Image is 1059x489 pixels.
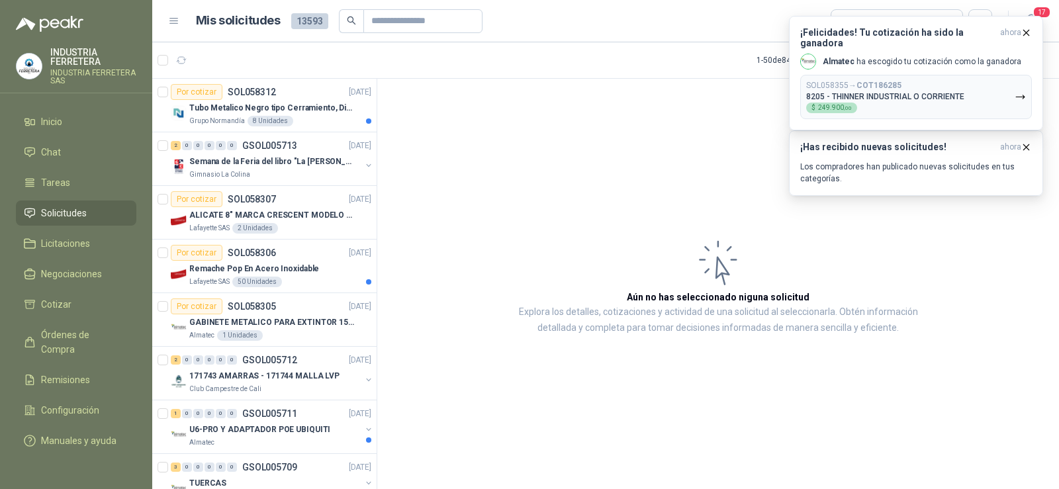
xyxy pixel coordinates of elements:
p: GSOL005709 [242,463,297,472]
span: 13593 [291,13,328,29]
img: Company Logo [171,373,187,389]
a: Por cotizarSOL058312[DATE] Company LogoTubo Metalico Negro tipo Cerramiento, Diametro 1-1/2", Esp... [152,79,377,132]
div: 0 [205,141,214,150]
div: 0 [205,463,214,472]
img: Company Logo [171,159,187,175]
a: 2 0 0 0 0 0 GSOL005712[DATE] Company Logo171743 AMARRAS - 171744 MALLA LVPClub Campestre de Cali [171,352,374,394]
div: 8 Unidades [248,116,293,126]
h3: Aún no has seleccionado niguna solicitud [627,290,809,304]
a: Por cotizarSOL058307[DATE] Company LogoALICATE 8" MARCA CRESCENT MODELO 38008tvLafayette SAS2 Uni... [152,186,377,240]
span: search [347,16,356,25]
a: Por cotizarSOL058306[DATE] Company LogoRemache Pop En Acero InoxidableLafayette SAS50 Unidades [152,240,377,293]
a: Solicitudes [16,200,136,226]
div: 1 Unidades [217,330,263,341]
p: Lafayette SAS [189,223,230,234]
a: Configuración [16,398,136,423]
div: 0 [216,463,226,472]
p: [DATE] [349,354,371,367]
div: 0 [227,409,237,418]
span: Remisiones [41,373,90,387]
div: 0 [216,355,226,365]
div: 0 [193,463,203,472]
p: Gimnasio La Colina [189,169,250,180]
img: Company Logo [171,105,187,121]
div: Por cotizar [171,84,222,100]
div: Por cotizar [171,298,222,314]
span: ,00 [844,105,852,111]
p: Los compradores han publicado nuevas solicitudes en tus categorías. [800,161,1032,185]
p: SOL058307 [228,195,276,204]
a: Remisiones [16,367,136,392]
img: Company Logo [171,266,187,282]
p: GABINETE METALICO PARA EXTINTOR 15 LB [189,316,354,329]
p: [DATE] [349,300,371,313]
img: Company Logo [171,320,187,335]
p: Tubo Metalico Negro tipo Cerramiento, Diametro 1-1/2", Espesor 2mm, Longitud 6m [189,102,354,114]
div: 0 [227,355,237,365]
div: 1 [171,409,181,418]
div: 0 [227,141,237,150]
b: COT186285 [856,81,901,90]
span: Inicio [41,114,62,129]
p: 171743 AMARRAS - 171744 MALLA LVP [189,370,340,382]
button: SOL058355→COT1862858205 - THINNER INDUSTRIAL O CORRIENTE$249.900,00 [800,75,1032,119]
div: Por cotizar [171,245,222,261]
div: 1 - 50 de 8404 [757,50,843,71]
button: ¡Has recibido nuevas solicitudes!ahora Los compradores han publicado nuevas solicitudes en tus ca... [789,130,1043,196]
span: Solicitudes [41,206,87,220]
div: 0 [216,141,226,150]
p: SOL058312 [228,87,276,97]
div: 0 [205,409,214,418]
h3: ¡Has recibido nuevas solicitudes! [800,142,995,153]
div: Por cotizar [171,191,222,207]
p: [DATE] [349,86,371,99]
p: SOL058305 [228,302,276,311]
p: Explora los detalles, cotizaciones y actividad de una solicitud al seleccionarla. Obtén informaci... [510,304,927,336]
span: 249.900 [818,105,852,111]
span: Chat [41,145,61,159]
img: Logo peakr [16,16,83,32]
a: Órdenes de Compra [16,322,136,362]
img: Company Logo [171,212,187,228]
b: Almatec [823,57,854,66]
button: ¡Felicidades! Tu cotización ha sido la ganadoraahora Company LogoAlmatec ha escogido tu cotizació... [789,16,1043,130]
div: 2 [171,141,181,150]
a: Negociaciones [16,261,136,287]
p: SOL058355 → [806,81,901,91]
p: Remache Pop En Acero Inoxidable [189,263,319,275]
p: [DATE] [349,408,371,420]
p: 8205 - THINNER INDUSTRIAL O CORRIENTE [806,92,964,101]
p: [DATE] [349,461,371,474]
a: Cotizar [16,292,136,317]
p: Almatec [189,330,214,341]
div: $ [806,103,857,113]
div: Todas [839,14,867,28]
a: Licitaciones [16,231,136,256]
p: SOL058306 [228,248,276,257]
div: 0 [193,141,203,150]
span: ahora [1000,142,1021,153]
div: 0 [182,355,192,365]
span: Manuales y ayuda [41,433,116,448]
p: Lafayette SAS [189,277,230,287]
div: 0 [227,463,237,472]
span: Negociaciones [41,267,102,281]
div: 3 [171,463,181,472]
div: 0 [216,409,226,418]
p: Grupo Normandía [189,116,245,126]
p: Semana de la Feria del libro "La [PERSON_NAME]" [189,156,354,168]
p: INDUSTRIA FERRETERA [50,48,136,66]
span: Licitaciones [41,236,90,251]
p: ALICATE 8" MARCA CRESCENT MODELO 38008tv [189,209,354,222]
div: 0 [205,355,214,365]
span: 17 [1033,6,1051,19]
span: ahora [1000,27,1021,48]
span: Órdenes de Compra [41,328,124,357]
span: Tareas [41,175,70,190]
img: Company Logo [801,54,815,69]
p: [DATE] [349,247,371,259]
p: ha escogido tu cotización como la ganadora [823,56,1021,67]
div: 0 [193,355,203,365]
div: 0 [182,409,192,418]
div: 0 [193,409,203,418]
